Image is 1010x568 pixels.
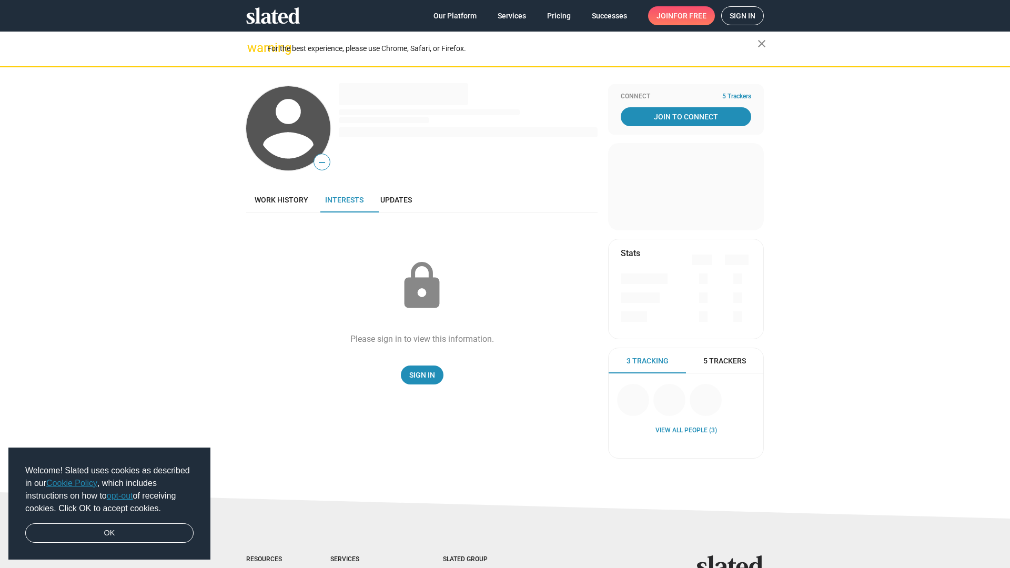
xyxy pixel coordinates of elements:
div: Resources [246,555,288,564]
div: Connect [621,93,751,101]
a: opt-out [107,491,133,500]
mat-icon: warning [247,42,260,54]
div: cookieconsent [8,448,210,560]
a: View all People (3) [655,427,717,435]
div: Please sign in to view this information. [350,333,494,344]
a: Updates [372,187,420,212]
span: Work history [255,196,308,204]
a: dismiss cookie message [25,523,194,543]
span: Welcome! Slated uses cookies as described in our , which includes instructions on how to of recei... [25,464,194,515]
a: Join To Connect [621,107,751,126]
span: Sign In [409,366,435,384]
div: Slated Group [443,555,514,564]
a: Work history [246,187,317,212]
span: Our Platform [433,6,477,25]
a: Sign in [721,6,764,25]
span: Successes [592,6,627,25]
div: For the best experience, please use Chrome, Safari, or Firefox. [267,42,757,56]
span: Sign in [730,7,755,25]
span: Updates [380,196,412,204]
span: Interests [325,196,363,204]
span: Join To Connect [623,107,749,126]
mat-card-title: Stats [621,248,640,259]
a: Joinfor free [648,6,715,25]
a: Services [489,6,534,25]
mat-icon: lock [396,260,448,312]
a: Sign In [401,366,443,384]
mat-icon: close [755,37,768,50]
span: Pricing [547,6,571,25]
a: Cookie Policy [46,479,97,488]
a: Pricing [539,6,579,25]
a: Successes [583,6,635,25]
a: Interests [317,187,372,212]
span: for free [673,6,706,25]
span: Join [656,6,706,25]
span: 5 Trackers [722,93,751,101]
span: Services [498,6,526,25]
span: — [314,156,330,169]
span: 3 Tracking [627,356,669,366]
a: Our Platform [425,6,485,25]
span: 5 Trackers [703,356,746,366]
div: Services [330,555,401,564]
